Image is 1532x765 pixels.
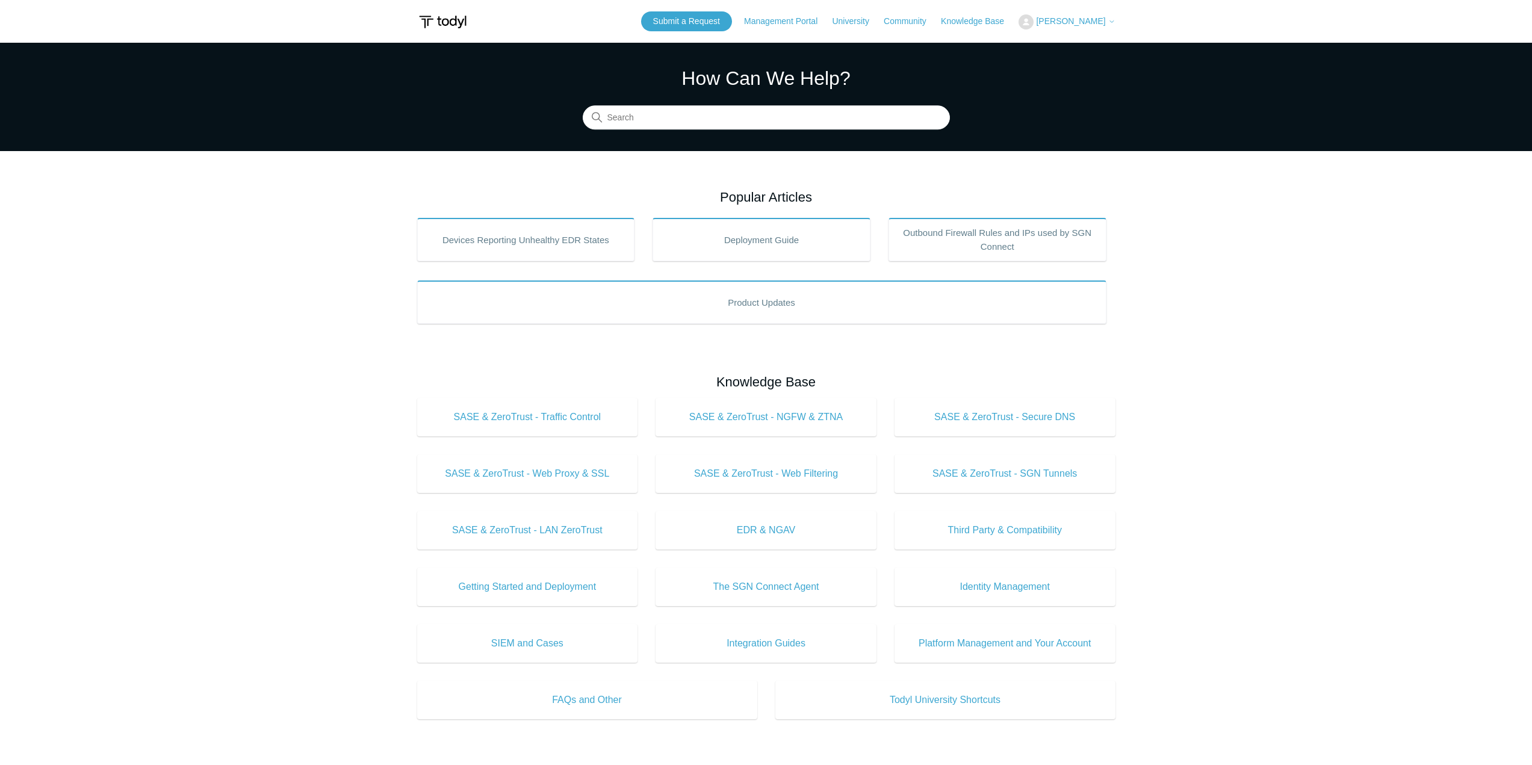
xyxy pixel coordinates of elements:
[793,693,1097,707] span: Todyl University Shortcuts
[435,580,620,594] span: Getting Started and Deployment
[674,636,858,651] span: Integration Guides
[653,218,870,261] a: Deployment Guide
[656,511,876,550] a: EDR & NGAV
[895,624,1115,663] a: Platform Management and Your Account
[895,568,1115,606] a: Identity Management
[775,681,1115,719] a: Todyl University Shortcuts
[417,218,635,261] a: Devices Reporting Unhealthy EDR States
[435,693,739,707] span: FAQs and Other
[832,15,881,28] a: University
[417,398,638,436] a: SASE & ZeroTrust - Traffic Control
[417,187,1115,207] h2: Popular Articles
[884,15,938,28] a: Community
[656,568,876,606] a: The SGN Connect Agent
[674,410,858,424] span: SASE & ZeroTrust - NGFW & ZTNA
[417,681,757,719] a: FAQs and Other
[583,64,950,93] h1: How Can We Help?
[913,580,1097,594] span: Identity Management
[641,11,732,31] a: Submit a Request
[674,580,858,594] span: The SGN Connect Agent
[913,636,1097,651] span: Platform Management and Your Account
[417,511,638,550] a: SASE & ZeroTrust - LAN ZeroTrust
[941,15,1016,28] a: Knowledge Base
[417,624,638,663] a: SIEM and Cases
[1036,16,1105,26] span: [PERSON_NAME]
[895,511,1115,550] a: Third Party & Compatibility
[913,523,1097,537] span: Third Party & Compatibility
[1019,14,1115,29] button: [PERSON_NAME]
[656,398,876,436] a: SASE & ZeroTrust - NGFW & ZTNA
[656,624,876,663] a: Integration Guides
[417,454,638,493] a: SASE & ZeroTrust - Web Proxy & SSL
[895,454,1115,493] a: SASE & ZeroTrust - SGN Tunnels
[417,280,1106,324] a: Product Updates
[583,106,950,130] input: Search
[435,523,620,537] span: SASE & ZeroTrust - LAN ZeroTrust
[435,410,620,424] span: SASE & ZeroTrust - Traffic Control
[895,398,1115,436] a: SASE & ZeroTrust - Secure DNS
[435,636,620,651] span: SIEM and Cases
[417,11,468,33] img: Todyl Support Center Help Center home page
[744,15,830,28] a: Management Portal
[674,523,858,537] span: EDR & NGAV
[435,466,620,481] span: SASE & ZeroTrust - Web Proxy & SSL
[674,466,858,481] span: SASE & ZeroTrust - Web Filtering
[913,410,1097,424] span: SASE & ZeroTrust - Secure DNS
[656,454,876,493] a: SASE & ZeroTrust - Web Filtering
[913,466,1097,481] span: SASE & ZeroTrust - SGN Tunnels
[888,218,1106,261] a: Outbound Firewall Rules and IPs used by SGN Connect
[417,372,1115,392] h2: Knowledge Base
[417,568,638,606] a: Getting Started and Deployment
